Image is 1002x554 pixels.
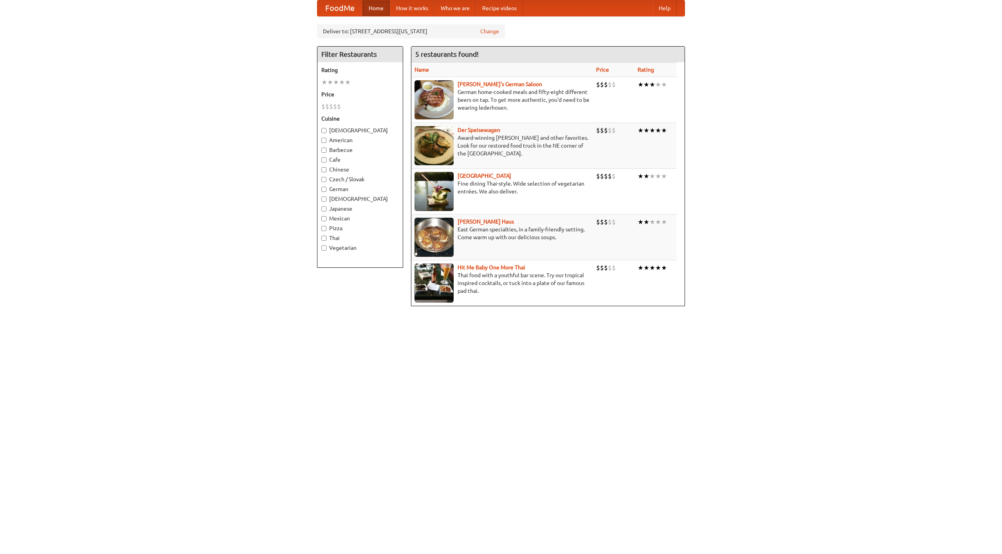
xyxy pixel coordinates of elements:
input: Vegetarian [321,245,326,251]
a: Who we are [434,0,476,16]
li: ★ [649,126,655,135]
li: $ [329,102,333,111]
li: $ [612,172,616,180]
ng-pluralize: 5 restaurants found! [415,51,479,58]
a: Home [362,0,390,16]
li: $ [612,126,616,135]
a: FoodMe [317,0,362,16]
li: $ [604,172,608,180]
img: speisewagen.jpg [414,126,454,165]
h4: Filter Restaurants [317,47,403,62]
label: Pizza [321,224,399,232]
li: ★ [649,263,655,272]
li: $ [612,80,616,89]
li: ★ [649,172,655,180]
li: ★ [661,218,667,226]
img: satay.jpg [414,172,454,211]
li: ★ [345,78,351,87]
input: Mexican [321,216,326,221]
label: Cafe [321,156,399,164]
li: ★ [649,80,655,89]
p: Thai food with a youthful bar scene. Try our tropical inspired cocktails, or tuck into a plate of... [414,271,590,295]
input: [DEMOGRAPHIC_DATA] [321,128,326,133]
a: Change [480,27,499,35]
label: Thai [321,234,399,242]
li: $ [596,263,600,272]
input: Pizza [321,226,326,231]
li: $ [612,263,616,272]
p: Award-winning [PERSON_NAME] and other favorites. Look for our restored food truck in the NE corne... [414,134,590,157]
li: $ [608,218,612,226]
input: Cafe [321,157,326,162]
li: $ [604,263,608,272]
li: $ [608,80,612,89]
a: [GEOGRAPHIC_DATA] [458,173,511,179]
li: ★ [321,78,327,87]
a: Der Speisewagen [458,127,500,133]
label: Japanese [321,205,399,213]
label: [DEMOGRAPHIC_DATA] [321,195,399,203]
li: ★ [661,80,667,89]
label: Mexican [321,215,399,222]
li: $ [612,218,616,226]
li: $ [325,102,329,111]
li: $ [600,80,604,89]
li: ★ [638,126,643,135]
a: [PERSON_NAME] Haus [458,218,514,225]
li: ★ [643,218,649,226]
li: ★ [649,218,655,226]
li: $ [596,172,600,180]
label: Vegetarian [321,244,399,252]
li: $ [337,102,341,111]
li: $ [608,263,612,272]
li: ★ [638,172,643,180]
input: American [321,138,326,143]
input: Chinese [321,167,326,172]
li: $ [608,126,612,135]
input: Thai [321,236,326,241]
li: ★ [638,263,643,272]
li: $ [333,102,337,111]
li: ★ [339,78,345,87]
li: ★ [638,80,643,89]
img: kohlhaus.jpg [414,218,454,257]
li: $ [596,80,600,89]
li: ★ [643,172,649,180]
h5: Cuisine [321,115,399,123]
a: Help [652,0,677,16]
a: How it works [390,0,434,16]
li: ★ [655,263,661,272]
li: ★ [333,78,339,87]
label: Czech / Slovak [321,175,399,183]
li: $ [321,102,325,111]
input: Czech / Slovak [321,177,326,182]
input: Barbecue [321,148,326,153]
li: $ [600,263,604,272]
li: ★ [643,126,649,135]
img: babythai.jpg [414,263,454,303]
li: ★ [327,78,333,87]
h5: Rating [321,66,399,74]
li: $ [604,218,608,226]
li: $ [604,126,608,135]
li: ★ [661,126,667,135]
li: ★ [638,218,643,226]
li: ★ [661,172,667,180]
li: $ [596,126,600,135]
li: ★ [655,126,661,135]
label: American [321,136,399,144]
p: Fine dining Thai-style. Wide selection of vegetarian entrées. We also deliver. [414,180,590,195]
p: German home-cooked meals and fifty-eight different beers on tap. To get more authentic, you'd nee... [414,88,590,112]
li: $ [596,218,600,226]
input: Japanese [321,206,326,211]
a: Rating [638,67,654,73]
li: $ [608,172,612,180]
label: Barbecue [321,146,399,154]
li: $ [600,126,604,135]
a: Hit Me Baby One More Thai [458,264,525,271]
li: $ [600,218,604,226]
a: Recipe videos [476,0,523,16]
